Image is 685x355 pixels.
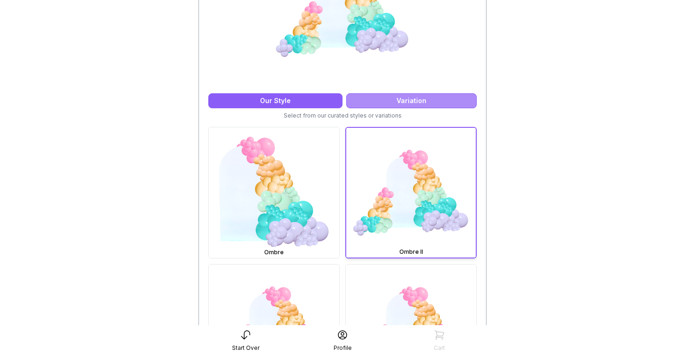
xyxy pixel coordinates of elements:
div: Ombre II [348,248,474,256]
img: Ombre [209,127,339,258]
div: Select from our curated styles or variations [208,112,477,119]
div: Start Over [232,344,260,352]
div: Ombre [211,249,337,256]
div: Variation [346,93,477,108]
div: Profile [334,344,352,352]
img: Ombre II [346,128,476,258]
div: Our Style [208,93,342,108]
div: Cart [434,344,445,352]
